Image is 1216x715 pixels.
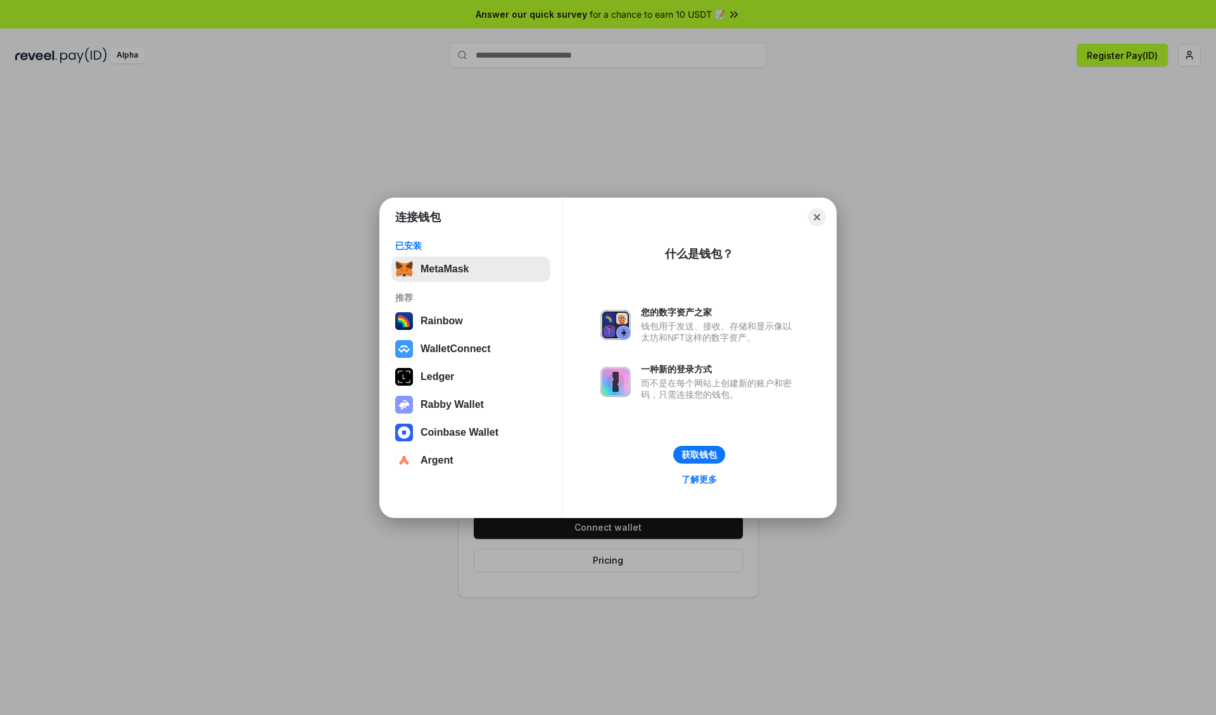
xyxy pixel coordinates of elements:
[641,364,798,375] div: 一种新的登录方式
[395,312,413,330] img: svg+xml,%3Csvg%20width%3D%22120%22%20height%3D%22120%22%20viewBox%3D%220%200%20120%20120%22%20fil...
[673,446,725,464] button: 获取钱包
[421,263,469,275] div: MetaMask
[395,424,413,441] img: svg+xml,%3Csvg%20width%3D%2228%22%20height%3D%2228%22%20viewBox%3D%220%200%2028%2028%22%20fill%3D...
[391,364,550,389] button: Ledger
[681,474,717,485] div: 了解更多
[391,256,550,282] button: MetaMask
[391,392,550,417] button: Rabby Wallet
[641,307,798,318] div: 您的数字资产之家
[395,210,441,225] h1: 连接钱包
[395,396,413,414] img: svg+xml,%3Csvg%20xmlns%3D%22http%3A%2F%2Fwww.w3.org%2F2000%2Fsvg%22%20fill%3D%22none%22%20viewBox...
[600,310,631,340] img: svg+xml,%3Csvg%20xmlns%3D%22http%3A%2F%2Fwww.w3.org%2F2000%2Fsvg%22%20fill%3D%22none%22%20viewBox...
[421,343,491,355] div: WalletConnect
[681,449,717,460] div: 获取钱包
[395,452,413,469] img: svg+xml,%3Csvg%20width%3D%2228%22%20height%3D%2228%22%20viewBox%3D%220%200%2028%2028%22%20fill%3D...
[421,371,454,383] div: Ledger
[421,455,453,466] div: Argent
[391,420,550,445] button: Coinbase Wallet
[391,308,550,334] button: Rainbow
[674,471,725,488] a: 了解更多
[665,246,733,262] div: 什么是钱包？
[808,208,826,226] button: Close
[421,315,463,327] div: Rainbow
[391,448,550,473] button: Argent
[395,340,413,358] img: svg+xml,%3Csvg%20width%3D%2228%22%20height%3D%2228%22%20viewBox%3D%220%200%2028%2028%22%20fill%3D...
[395,260,413,278] img: svg+xml,%3Csvg%20fill%3D%22none%22%20height%3D%2233%22%20viewBox%3D%220%200%2035%2033%22%20width%...
[421,399,484,410] div: Rabby Wallet
[600,367,631,397] img: svg+xml,%3Csvg%20xmlns%3D%22http%3A%2F%2Fwww.w3.org%2F2000%2Fsvg%22%20fill%3D%22none%22%20viewBox...
[391,336,550,362] button: WalletConnect
[395,368,413,386] img: svg+xml,%3Csvg%20xmlns%3D%22http%3A%2F%2Fwww.w3.org%2F2000%2Fsvg%22%20width%3D%2228%22%20height%3...
[421,427,498,438] div: Coinbase Wallet
[395,292,547,303] div: 推荐
[395,240,547,251] div: 已安装
[641,320,798,343] div: 钱包用于发送、接收、存储和显示像以太坊和NFT这样的数字资产。
[641,377,798,400] div: 而不是在每个网站上创建新的账户和密码，只需连接您的钱包。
